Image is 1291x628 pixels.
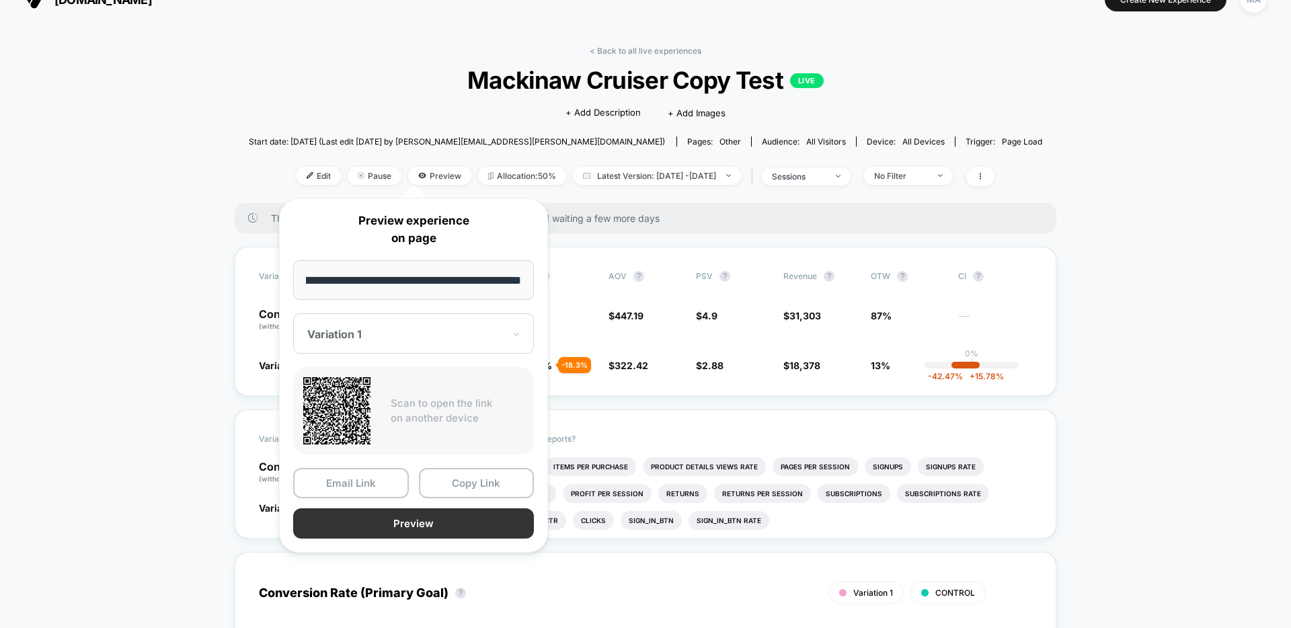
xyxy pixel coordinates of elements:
span: -42.47 % [928,371,963,381]
p: 0% [965,348,978,358]
li: Returns Per Session [714,484,811,503]
p: Would like to see more reports? [456,434,1033,444]
p: Scan to open the link on another device [391,396,524,426]
li: Pages Per Session [773,457,858,476]
span: 447.19 [615,310,643,321]
img: calendar [583,172,590,179]
span: All Visitors [806,136,846,147]
span: Variation 1 [853,588,893,598]
button: ? [897,271,908,282]
span: Variation 1 [259,360,307,371]
button: Preview [293,508,534,539]
img: rebalance [488,172,494,180]
a: < Back to all live experiences [590,46,701,56]
span: Revenue [783,271,817,281]
li: Clicks [573,511,614,530]
span: (without changes) [259,322,319,330]
div: Audience: [762,136,846,147]
img: edit [307,172,313,179]
div: No Filter [874,171,928,181]
p: Preview experience on page [293,212,534,247]
span: $ [696,360,723,371]
span: 13% [871,360,890,371]
span: AOV [609,271,627,281]
p: Control [259,461,344,484]
span: other [719,136,741,147]
span: 322.42 [615,360,648,371]
span: Device: [856,136,955,147]
span: $ [783,360,820,371]
span: Variation [259,434,333,444]
button: ? [719,271,730,282]
span: + Add Images [668,108,726,118]
span: 15.78 % [963,371,1004,381]
span: (without changes) [259,475,319,483]
li: Subscriptions Rate [897,484,989,503]
span: 87% [871,310,892,321]
span: There are still no statistically significant results. We recommend waiting a few more days [271,212,1029,224]
span: Start date: [DATE] (Last edit [DATE] by [PERSON_NAME][EMAIL_ADDRESS][PERSON_NAME][DOMAIN_NAME]) [249,136,665,147]
img: end [726,174,731,177]
span: Latest Version: [DATE] - [DATE] [573,167,741,185]
span: OTW [871,271,945,282]
span: $ [609,310,643,321]
li: Signups Rate [918,457,984,476]
p: Control [259,309,333,331]
img: end [358,172,364,179]
span: CONTROL [935,588,975,598]
p: | [970,358,973,368]
span: 2.88 [702,360,723,371]
span: $ [783,310,821,321]
img: end [938,174,943,177]
li: Sign_in_btn [621,511,682,530]
span: Edit [297,167,341,185]
span: + Add Description [565,106,641,120]
button: ? [973,271,984,282]
span: 18,378 [789,360,820,371]
li: Returns [658,484,707,503]
span: + [970,371,975,381]
span: Preview [408,167,471,185]
span: PSV [696,271,713,281]
div: sessions [772,171,826,182]
span: Pause [348,167,401,185]
p: LIVE [790,73,824,88]
button: Copy Link [419,468,535,498]
span: Page Load [1002,136,1042,147]
li: Sign_in_btn Rate [689,511,769,530]
span: Variation 1 [259,502,307,514]
span: $ [609,360,648,371]
div: Trigger: [966,136,1042,147]
li: Product Details Views Rate [643,457,766,476]
span: | [748,167,762,186]
span: $ [696,310,717,321]
button: Email Link [293,468,409,498]
button: ? [824,271,834,282]
li: Signups [865,457,911,476]
span: Allocation: 50% [478,167,566,185]
span: Mackinaw Cruiser Copy Test [288,66,1003,94]
span: CI [958,271,1032,282]
button: ? [633,271,644,282]
span: --- [958,312,1032,331]
li: Subscriptions [818,484,890,503]
span: Variation [259,271,333,282]
div: - 18.3 % [558,357,591,373]
li: Profit Per Session [563,484,652,503]
li: Items Per Purchase [545,457,636,476]
img: end [836,175,840,178]
div: Pages: [687,136,741,147]
button: ? [455,588,466,598]
span: 4.9 [702,310,717,321]
span: all devices [902,136,945,147]
span: 31,303 [789,310,821,321]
